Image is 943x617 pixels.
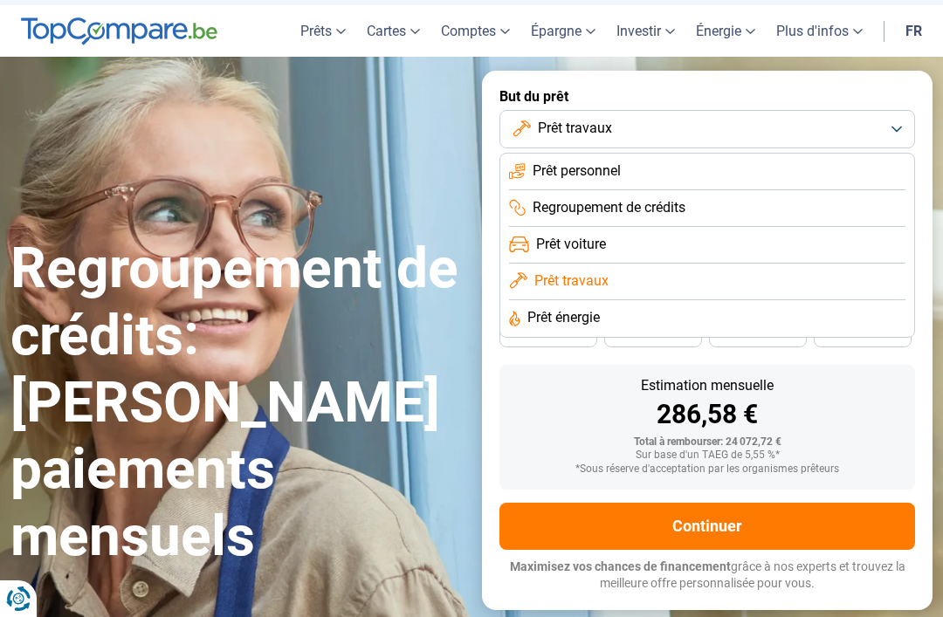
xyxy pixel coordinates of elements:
span: 36 mois [634,329,672,339]
label: But du prêt [499,88,915,105]
div: Estimation mensuelle [513,379,901,393]
div: 286,58 € [513,401,901,428]
a: Cartes [356,5,430,57]
div: Total à rembourser: 24 072,72 € [513,436,901,449]
a: Énergie [685,5,766,57]
button: Prêt travaux [499,110,915,148]
a: Investir [606,5,685,57]
span: Regroupement de crédits [533,198,685,217]
a: Comptes [430,5,520,57]
a: Prêts [290,5,356,57]
img: TopCompare [21,17,217,45]
span: 42 mois [529,329,568,339]
span: Maximisez vos chances de financement [510,559,731,573]
a: Plus d'infos [766,5,873,57]
span: 30 mois [739,329,777,339]
span: Prêt personnel [533,161,621,181]
div: Sur base d'un TAEG de 5,55 %* [513,449,901,462]
button: Continuer [499,503,915,550]
span: Prêt travaux [538,119,612,138]
a: fr [895,5,933,57]
span: Prêt travaux [534,271,609,291]
span: Prêt énergie [527,308,600,327]
span: 24 mois [843,329,882,339]
a: Épargne [520,5,606,57]
p: grâce à nos experts et trouvez la meilleure offre personnalisée pour vous. [499,559,915,593]
span: Prêt voiture [536,235,606,254]
div: *Sous réserve d'acceptation par les organismes prêteurs [513,463,901,476]
h1: Regroupement de crédits: [PERSON_NAME] paiements mensuels [10,236,461,571]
